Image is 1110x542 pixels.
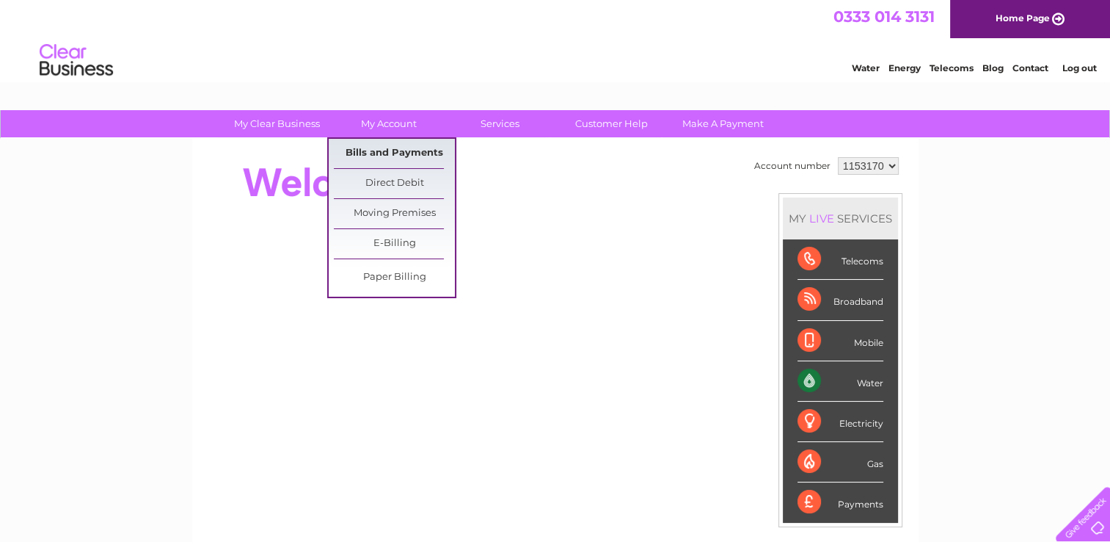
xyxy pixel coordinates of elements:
a: Paper Billing [334,263,455,292]
a: My Account [328,110,449,137]
a: E-Billing [334,229,455,259]
a: 0333 014 3131 [833,7,935,26]
div: MY SERVICES [783,198,898,239]
a: Contact [1012,62,1048,73]
div: Water [797,361,883,402]
a: Make A Payment [662,110,784,137]
img: logo.png [39,38,114,83]
div: Clear Business is a trading name of Verastar Limited (registered in [GEOGRAPHIC_DATA] No. 3667643... [209,8,902,71]
a: Water [852,62,880,73]
a: Moving Premises [334,199,455,228]
a: Direct Debit [334,169,455,198]
div: Broadband [797,280,883,320]
td: Account number [751,153,834,178]
div: LIVE [806,212,837,225]
div: Mobile [797,321,883,361]
a: Bills and Payments [334,139,455,168]
a: Blog [982,62,1004,73]
a: Log out [1062,62,1096,73]
a: My Clear Business [216,110,337,137]
div: Telecoms [797,239,883,280]
a: Energy [888,62,921,73]
a: Services [439,110,561,137]
a: Customer Help [551,110,672,137]
div: Payments [797,483,883,522]
a: Telecoms [930,62,974,73]
div: Electricity [797,402,883,442]
div: Gas [797,442,883,483]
